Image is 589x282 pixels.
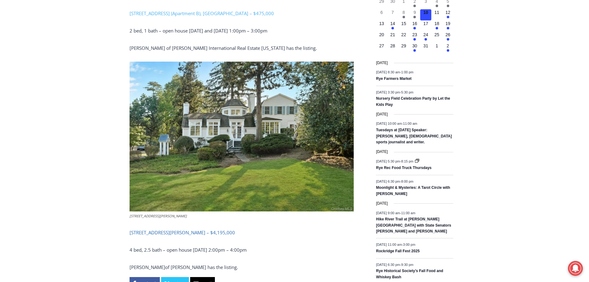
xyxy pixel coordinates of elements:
em: Has events [447,49,449,52]
time: [DATE] [376,111,388,117]
em: Has events [403,16,405,18]
button: 10 [420,9,431,20]
em: Has events [413,38,416,41]
time: 22 [401,32,406,37]
button: 18 Has events [431,20,442,32]
time: - [376,159,414,163]
button: 20 [376,32,387,43]
a: Rye Farmers Market [376,76,412,81]
time: 31 [423,43,428,48]
button: 2 Has events [442,43,454,54]
span: [DATE] 6:30 pm [376,262,400,266]
figcaption: [STREET_ADDRESS][PERSON_NAME] [130,213,354,219]
time: 9 [413,10,416,15]
img: 162 Kirby Lane, Rye [130,62,354,212]
time: 11 [434,10,439,15]
button: 7 [387,9,398,20]
time: - [376,70,413,74]
a: Rockridge Fall Fest 2025 [376,249,420,254]
button: 17 [420,20,431,32]
em: Has events [447,5,449,7]
button: 24 Has events [420,32,431,43]
span: 8:15 pm [401,159,413,163]
button: 13 [376,20,387,32]
span: [DATE] 8:30 am [376,70,400,74]
button: 23 Has events [409,32,420,43]
button: 14 Has events [387,20,398,32]
time: 8 [403,10,405,15]
button: 11 [431,9,442,20]
span: 11:00 am [401,211,415,215]
p: [PERSON_NAME] of [PERSON_NAME] International Real Estate [US_STATE] has the listing. [130,44,354,52]
span: 8:00 pm [401,179,413,183]
time: 18 [434,21,439,26]
time: 24 [423,32,428,37]
span: [DATE] 9:00 am [376,211,400,215]
time: 20 [379,32,384,37]
button: 1 [431,43,442,54]
em: Has events [447,27,449,29]
time: 17 [423,21,428,26]
time: 7 [391,10,394,15]
span: 3:00 pm [403,243,416,246]
time: 29 [401,43,406,48]
button: 19 Has events [442,20,454,32]
a: Nursery Field Celebration Party by Let the Kids Play [376,96,450,107]
button: 29 [398,43,409,54]
time: 15 [401,21,406,26]
button: 30 Has events [409,43,420,54]
div: "I learned about the history of a place I’d honestly never considered even as a resident of [GEOG... [156,0,292,60]
button: 21 [387,32,398,43]
time: [DATE] [376,149,388,155]
button: 16 Has events [409,20,420,32]
span: 5:30 pm [401,90,413,94]
span: 1:00 pm [401,70,413,74]
em: Has events [436,5,438,7]
button: 12 Has events [442,9,454,20]
em: Has events [391,27,394,29]
time: 6 [380,10,383,15]
time: 16 [412,21,417,26]
em: Has events [413,16,416,18]
time: - [376,179,413,183]
a: Rye Historical Society’s Fall Food and Whiskey Bash [376,269,443,280]
time: [DATE] [376,201,388,206]
a: Tuesdays at [DATE] Speaker: [PERSON_NAME], [DEMOGRAPHIC_DATA] sports journalist and writer. [376,128,452,145]
time: 28 [390,43,395,48]
em: Has events [447,16,449,18]
time: 23 [412,32,417,37]
em: Has events [447,38,449,41]
button: 22 [398,32,409,43]
time: - [376,211,415,215]
button: 6 [376,9,387,20]
em: Has events [413,49,416,52]
time: 1 [436,43,438,48]
em: Has events [413,5,416,7]
p: 4 bed, 2.5 bath – open house [DATE] 2:00pm – 4:00pm [130,246,354,254]
span: [DATE] 3:30 pm [376,90,400,94]
em: Has events [413,27,416,29]
button: 31 [420,43,431,54]
time: 13 [379,21,384,26]
time: 26 [446,32,450,37]
a: Rye Rec Food Truck Thursdays [376,166,431,171]
button: 25 [431,32,442,43]
a: Moonlight & Mysteries: A Tarot Circle with [PERSON_NAME] [376,185,450,196]
time: 25 [434,32,439,37]
time: - [376,243,415,246]
span: 9:30 pm [401,262,413,266]
a: [STREET_ADDRESS] (Apartment B), [GEOGRAPHIC_DATA] – $475,000 [130,10,274,16]
time: - [376,262,413,266]
time: 14 [390,21,395,26]
span: Intern @ [DOMAIN_NAME] [162,62,287,76]
button: 8 Has events [398,9,409,20]
span: [DATE] 10:00 am [376,122,402,125]
time: 12 [446,10,450,15]
p: 2 bed, 1 bath – open house [DATE] and [DATE] 1:00pm – 3:00pm [130,27,354,34]
time: - [376,122,417,125]
a: Intern @ [DOMAIN_NAME] [149,60,300,77]
button: 26 Has events [442,32,454,43]
em: Has events [436,27,438,29]
time: 27 [379,43,384,48]
a: Hike River Trail at [PERSON_NAME][GEOGRAPHIC_DATA] with State Senators [PERSON_NAME] and [PERSON_... [376,217,451,234]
